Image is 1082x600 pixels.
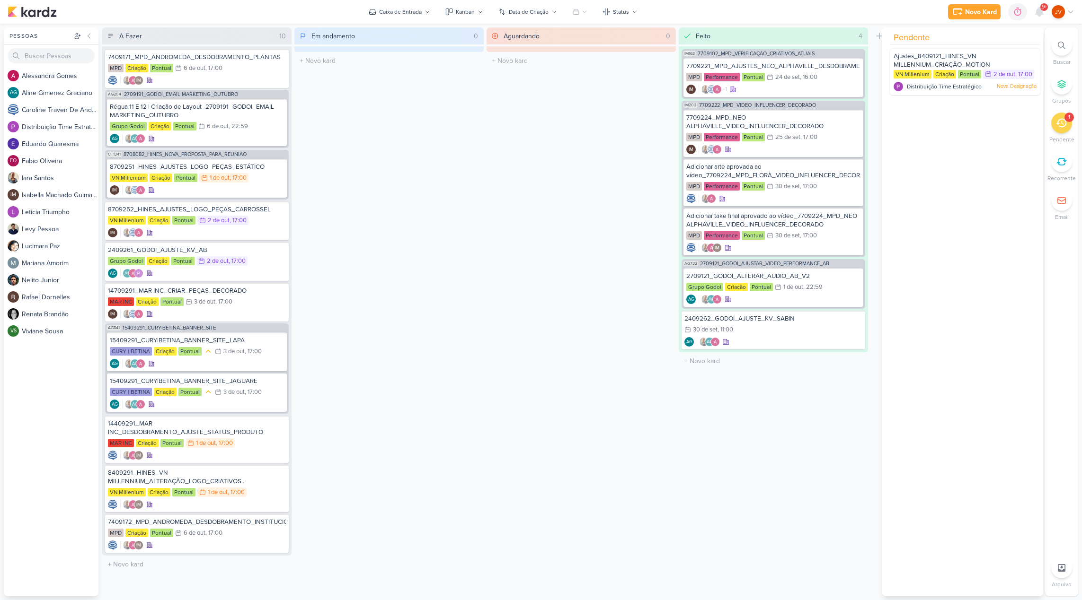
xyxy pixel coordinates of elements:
[110,134,119,143] div: Criador(a): Aline Gimenez Graciano
[110,174,148,182] div: VN Millenium
[8,155,19,166] div: Fabio Oliveira
[125,529,148,537] div: Criação
[108,64,124,72] div: MPD
[210,175,230,181] div: 1 de out
[686,272,860,280] div: 2709121_GODOI_ALTERAR_AUDIO_AB_V2
[173,122,196,130] div: Pontual
[712,243,722,252] div: Isabella Machado Guimarães
[120,309,143,319] div: Colaboradores: Iara Santos, Caroline Traven De Andrade, Alessandra Gomes
[147,257,169,265] div: Criação
[108,216,146,225] div: VN Millenium
[683,51,696,56] span: IM163
[108,488,146,496] div: VN Millenium
[134,269,143,278] img: Distribuição Time Estratégico
[22,122,98,132] div: D i s t r i b u i ç ã o T i m e E s t r a t é g i c o
[112,137,118,141] p: AG
[783,284,803,290] div: 1 de out
[712,295,722,304] img: Alessandra Gomes
[123,309,132,319] img: Iara Santos
[110,185,119,195] div: Criador(a): Isabella Machado Guimarães
[124,152,247,157] span: 8708082_HINES_NOVA_PROPOSTA_PARA_REUNIAO
[8,223,19,235] img: Levy Pessoa
[124,134,134,143] img: Iara Santos
[149,122,171,130] div: Criação
[684,337,694,347] div: Aline Gimenez Graciano
[697,337,720,347] div: Colaboradores: Iara Santos, Aline Gimenez Graciano, Alessandra Gomes
[125,64,148,72] div: Criação
[130,359,140,368] div: Aline Gimenez Graciano
[686,85,696,94] div: Isabella Machado Guimarães
[130,134,140,143] div: Aline Gimenez Graciano
[997,83,1037,90] p: Nova Designação
[123,269,132,278] div: Aline Gimenez Graciano
[110,359,119,368] div: Aline Gimenez Graciano
[124,400,134,409] img: Iara Santos
[8,48,95,63] input: Buscar Pessoas
[1015,71,1032,78] div: , 17:00
[993,71,1015,78] div: 2 de out
[230,217,247,224] div: , 17:00
[120,76,143,85] div: Colaboradores: Iara Santos, Alessandra Gomes, Isabella Machado Guimarães
[699,145,722,154] div: Colaboradores: Iara Santos, Caroline Traven De Andrade, Alessandra Gomes
[107,92,122,97] span: AG204
[148,216,170,225] div: Criação
[1052,5,1065,18] div: Joney Viana
[172,216,195,225] div: Pontual
[683,261,698,266] span: AG732
[296,54,482,68] input: + Novo kard
[699,103,816,108] span: 7709222_MPD_VIDEO_INFLUENCER_DECORADO
[1049,135,1074,144] p: Pendente
[136,439,159,447] div: Criação
[110,336,284,345] div: 15409291_CURY|BETINA_BANNER_SITE_LAPA
[108,309,117,319] div: Isabella Machado Guimarães
[1068,113,1070,121] div: 1
[775,134,800,140] div: 25 de set
[275,31,290,41] div: 10
[10,192,16,198] p: IM
[775,183,800,190] div: 30 de set
[123,451,132,460] img: Iara Santos
[22,275,98,285] div: N e l i t o J u n i o r
[108,269,117,278] div: Criador(a): Aline Gimenez Graciano
[894,52,990,69] span: Ajustes_8409121_HINES_VN MILLENNIUM_CRIAÇÃO_MOTION
[130,400,140,409] div: Aline Gimenez Graciano
[1047,174,1076,183] p: Recorrente
[124,359,134,368] img: Iara Santos
[110,400,119,409] div: Criador(a): Aline Gimenez Graciano
[686,113,860,130] div: 7709224_MPD_NEO ALPHAVILLE_VIDEO_INFLUENCER_DECORADO
[123,76,132,85] img: Iara Santos
[686,295,696,304] div: Aline Gimenez Graciano
[686,145,696,154] div: Isabella Machado Guimarães
[110,163,284,171] div: 8709251_HINES_AJUSTES_LOGO_PEÇAS_ESTÁTICO
[108,269,117,278] div: Aline Gimenez Graciano
[194,299,215,305] div: 3 de out
[22,88,98,98] div: A l i n e G i m e n e z G r a c i a n o
[108,469,286,486] div: 8409291_HINES_VN MILLENNIUM_ALTERAÇÃO_LOGO_CRIATIVOS ATIVOS_ESTÁTICO
[948,4,1001,19] button: Novo Kard
[704,133,740,141] div: Performance
[110,103,284,120] div: Régua 11 E 12 | Criação de Layout_2709191_GODOI_EMAIL MARKETING_OUTUBRO
[22,309,98,319] div: R e n a t a B r a n d ã o
[132,402,138,407] p: AG
[704,182,740,191] div: Performance
[8,206,19,217] img: Leticia Triumpho
[686,212,860,229] div: Adicionar take final aprovado ao vídeo_7709224_MPD_NEO ALPHAVILLE_VIDEO_INFLUENCER_DECORADO
[134,228,143,237] img: Alessandra Gomes
[108,439,134,447] div: MAR INC
[894,70,931,78] div: VN Millenium
[22,224,98,234] div: L e v y P e s s o a
[128,269,138,278] img: Alessandra Gomes
[1055,8,1062,16] p: JV
[22,173,98,183] div: I a r a S a n t o s
[662,31,674,41] div: 0
[184,65,205,71] div: 6 de out
[150,64,173,72] div: Pontual
[686,231,702,240] div: MPD
[705,337,714,347] div: Aline Gimenez Graciano
[215,299,232,305] div: , 17:00
[699,194,716,203] div: Colaboradores: Iara Santos, Alessandra Gomes
[136,78,141,83] p: IM
[686,283,723,291] div: Grupo Godoi
[128,76,138,85] img: Alessandra Gomes
[8,189,19,200] div: Isabella Machado Guimarães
